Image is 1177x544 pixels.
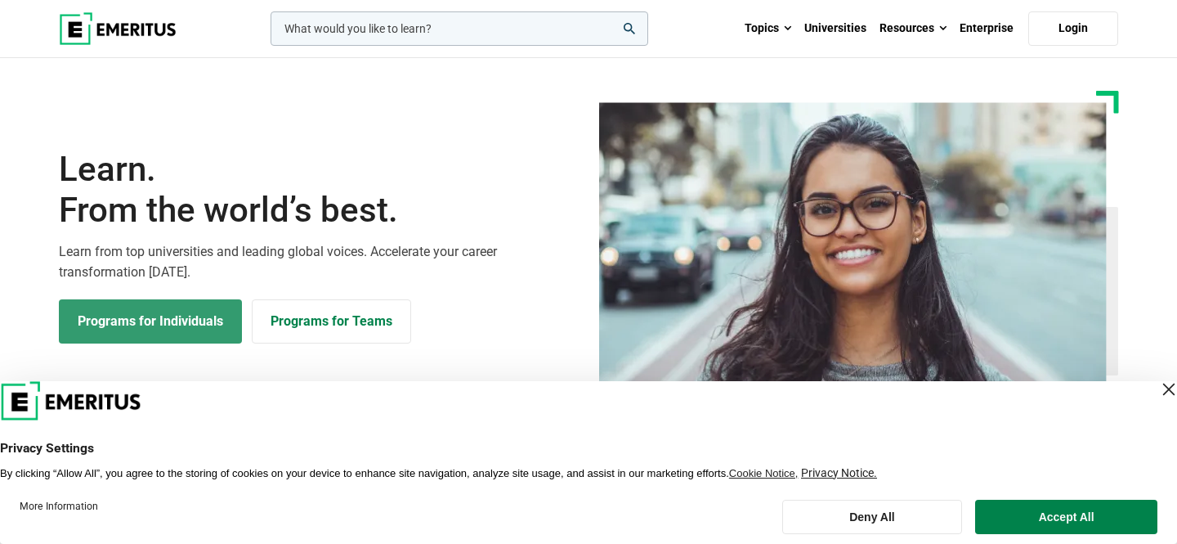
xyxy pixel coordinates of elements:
span: From the world’s best. [59,190,579,231]
a: Login [1028,11,1118,46]
a: Explore for Business [252,299,411,344]
p: Learn from top universities and leading global voices. Accelerate your career transformation [DATE]. [59,241,579,283]
h1: Learn. [59,149,579,232]
img: Learn from the world's best [599,102,1107,402]
input: woocommerce-product-search-field-0 [271,11,648,46]
a: Explore Programs [59,299,242,344]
